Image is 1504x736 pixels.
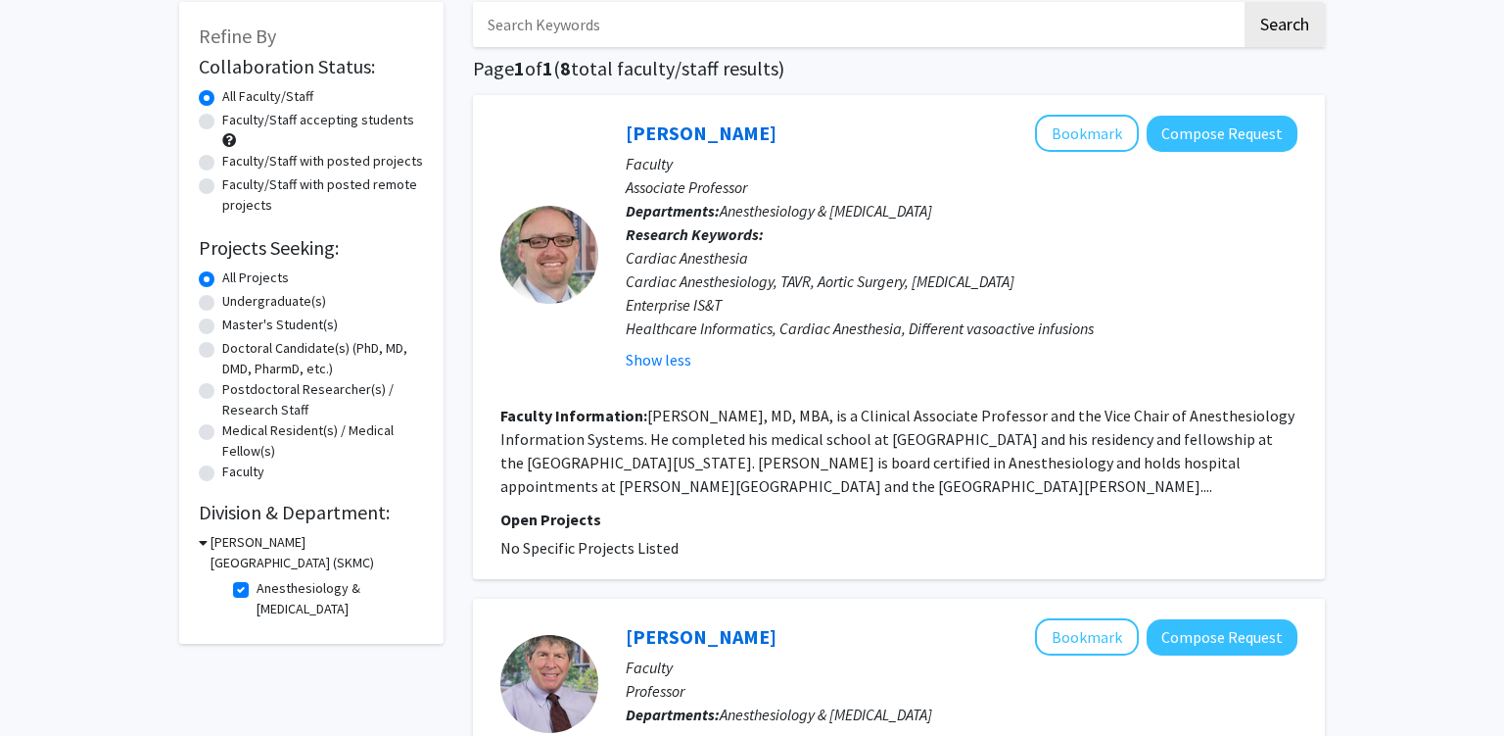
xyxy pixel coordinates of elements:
div: Cardiac Anesthesia Cardiac Anesthesiology, TAVR, Aortic Surgery, [MEDICAL_DATA] Enterprise IS&T H... [626,246,1297,340]
label: Faculty [222,462,264,482]
h3: [PERSON_NAME][GEOGRAPHIC_DATA] (SKMC) [211,532,424,573]
label: Medical Resident(s) / Medical Fellow(s) [222,420,424,462]
a: [PERSON_NAME] [626,624,776,649]
b: Faculty Information: [500,406,647,425]
p: Faculty [626,152,1297,175]
h1: Page of ( total faculty/staff results) [473,57,1325,80]
label: Postdoctoral Researcher(s) / Research Staff [222,379,424,420]
h2: Collaboration Status: [199,55,424,78]
span: Anesthesiology & [MEDICAL_DATA] [720,705,932,724]
button: Compose Request to Kent Berg [1147,116,1297,152]
button: Show less [626,348,691,371]
span: 1 [542,56,553,80]
button: Search [1245,2,1325,47]
button: Add Kent Berg to Bookmarks [1035,115,1139,152]
label: All Faculty/Staff [222,86,313,107]
h2: Projects Seeking: [199,236,424,260]
b: Departments: [626,705,720,724]
span: 1 [514,56,525,80]
label: Faculty/Staff with posted projects [222,151,423,172]
p: Professor [626,679,1297,703]
p: Associate Professor [626,175,1297,199]
button: Compose Request to Jeffrey Joseph [1147,619,1297,656]
label: Anesthesiology & [MEDICAL_DATA] [257,578,419,619]
label: Faculty/Staff with posted remote projects [222,174,424,216]
span: Anesthesiology & [MEDICAL_DATA] [720,201,932,221]
b: Departments: [626,201,720,221]
fg-read-more: [PERSON_NAME], MD, MBA, is a Clinical Associate Professor and the Vice Chair of Anesthesiology In... [500,406,1294,496]
label: Faculty/Staff accepting students [222,110,414,130]
input: Search Keywords [473,2,1242,47]
p: Faculty [626,656,1297,679]
iframe: Chat [15,648,83,721]
span: Refine By [199,24,276,48]
a: [PERSON_NAME] [626,121,776,145]
label: Doctoral Candidate(s) (PhD, MD, DMD, PharmD, etc.) [222,338,424,379]
h2: Division & Department: [199,501,424,524]
span: 8 [560,56,571,80]
b: Research Keywords: [626,224,764,244]
button: Add Jeffrey Joseph to Bookmarks [1035,618,1139,656]
label: Undergraduate(s) [222,291,326,312]
label: All Projects [222,268,289,288]
span: No Specific Projects Listed [500,538,679,558]
label: Master's Student(s) [222,315,338,335]
p: Open Projects [500,508,1297,531]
